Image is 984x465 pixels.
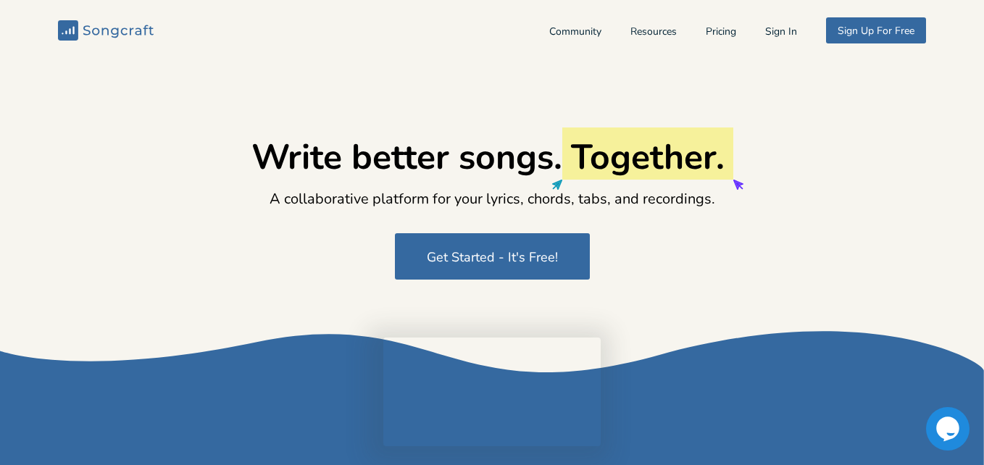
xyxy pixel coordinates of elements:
[251,136,733,180] h1: Write better songs.
[571,133,725,181] span: Together.
[706,27,736,39] a: Pricing
[395,233,590,280] button: Get Started - It's Free!
[630,27,677,39] a: Resources
[765,27,797,39] button: Sign In
[826,17,926,43] button: Sign Up For Free
[270,188,715,210] h2: A collaborative platform for your lyrics, chords, tabs, and recordings.
[549,27,601,39] a: Community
